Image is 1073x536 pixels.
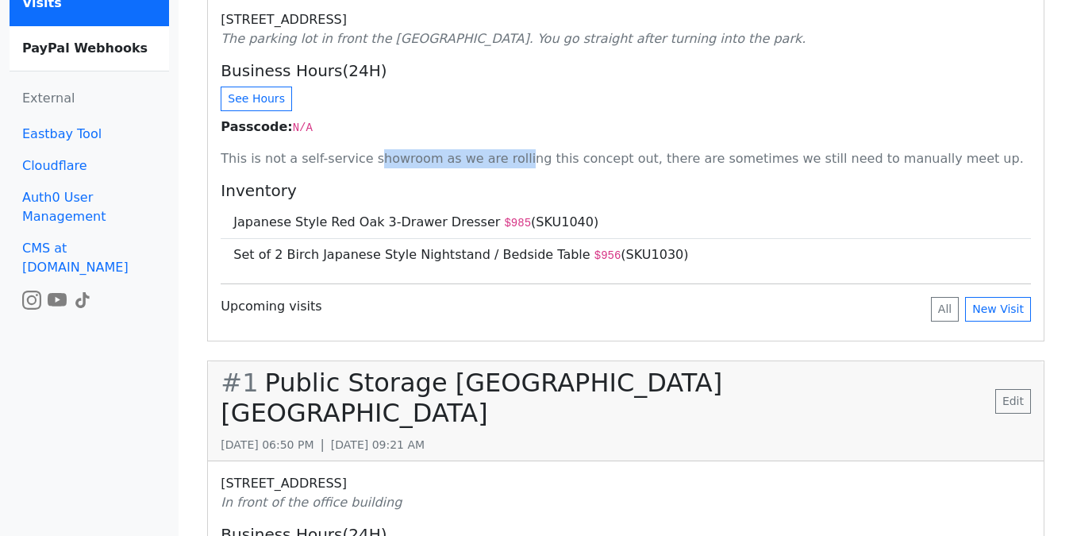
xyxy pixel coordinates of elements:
a: Watch the build video or pictures on Instagram [22,291,41,307]
span: External [22,91,75,106]
span: # 1 [221,368,258,398]
a: Watch the build video or pictures on YouTube [48,291,67,307]
h2: Public Storage [GEOGRAPHIC_DATA] [GEOGRAPHIC_DATA] [221,368,995,429]
a: CMS at [DOMAIN_NAME] [10,233,169,283]
p: [STREET_ADDRESS] [221,10,1031,48]
code: N/A [293,121,313,134]
code: $ 985 [504,217,531,229]
small: [DATE] 09:21 AM [331,438,425,451]
code: $ 956 [594,249,621,262]
span: | [320,437,324,452]
a: Watch the build video or pictures on TikTok [73,291,92,307]
a: Eastbay Tool [10,118,169,150]
i: In front of the office building [221,495,402,510]
h5: Business Hours(24H) [221,61,1031,80]
button: See Hours [221,87,292,111]
p: [STREET_ADDRESS] [221,474,1031,512]
i: The parking lot in front the [GEOGRAPHIC_DATA]. You go straight after turning into the park. [221,31,806,46]
a: New Visit [965,297,1031,322]
h3: Upcoming visits [221,299,321,314]
b: PayPal Webhooks [22,40,148,56]
p: This is not a self-service showroom as we are rolling this concept out, there are sometimes we st... [221,149,1031,168]
a: Edit [995,389,1031,414]
h5: Inventory [221,181,1031,200]
a: Cloudflare [10,150,169,182]
li: Japanese Style Red Oak 3-Drawer Dresser (SKU 1040 ) [221,206,1031,239]
a: Auth0 User Management [10,182,169,233]
b: Passcode: [221,119,292,134]
a: PayPal Webhooks [10,26,169,71]
button: All [931,297,959,322]
small: [DATE] 06:50 PM [221,438,313,451]
li: Set of 2 Birch Japanese Style Nightstand / Bedside Table (SKU 1030 ) [221,239,1031,271]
